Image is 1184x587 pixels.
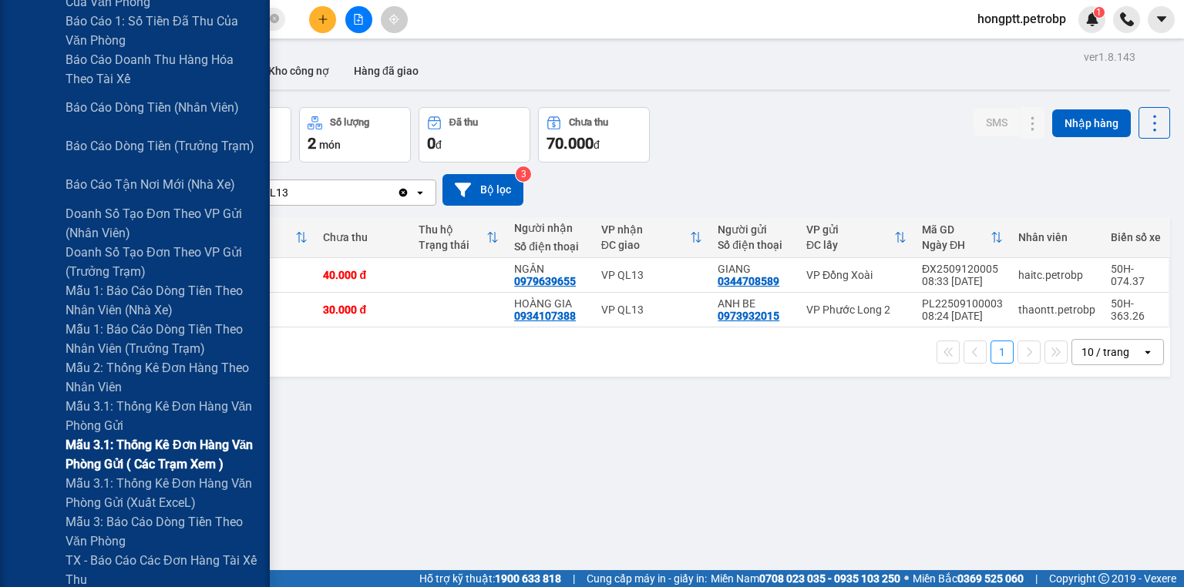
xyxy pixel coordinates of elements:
[123,110,144,132] span: SL
[1111,231,1161,243] div: Biển số xe
[118,81,245,102] div: 30.000
[601,239,691,251] div: ĐC giao
[120,15,157,31] span: Nhận:
[13,13,109,32] div: VP QL13
[66,435,258,474] span: Mẫu 3.1: Thống kê đơn hàng văn phòng gửi ( các trạm xem )
[514,240,586,253] div: Số điện thoại
[1111,297,1161,322] div: 50H-363.26
[1111,263,1161,287] div: 50H-074.37
[118,85,140,101] span: CC :
[256,52,341,89] button: Kho công nợ
[718,263,791,275] div: GIANG
[913,570,1024,587] span: Miền Bắc
[516,166,531,182] sup: 3
[1098,573,1109,584] span: copyright
[120,13,244,32] div: VP Bù Nho
[514,310,576,322] div: 0934107388
[587,570,707,587] span: Cung cấp máy in - giấy in:
[1096,7,1102,18] span: 1
[299,107,411,163] button: Số lượng2món
[290,185,291,200] input: Selected VP QL13.
[1052,109,1131,137] button: Nhập hàng
[1085,12,1099,26] img: icon-new-feature
[66,320,258,358] span: Mẫu 1: Báo cáo dòng tiền theo nhân viên (trưởng trạm)
[514,263,586,275] div: NGÂN
[718,275,779,287] div: 0344708589
[341,52,431,89] button: Hàng đã giao
[227,217,316,258] th: Toggle SortBy
[922,239,991,251] div: Ngày ĐH
[914,217,1011,258] th: Toggle SortBy
[974,109,1020,136] button: SMS
[1018,304,1095,316] div: thaontt.petrobp
[318,14,328,25] span: plus
[594,139,600,151] span: đ
[1142,346,1154,358] svg: open
[806,239,894,251] div: ĐC lấy
[13,15,37,31] span: Gửi:
[442,174,523,206] button: Bộ lọc
[904,575,909,582] span: ⚪️
[1084,49,1135,65] div: ver 1.8.143
[323,269,403,281] div: 40.000 đ
[66,358,258,397] span: Mẫu 2: Thống kê đơn hàng theo nhân viên
[718,310,779,322] div: 0973932015
[13,112,244,131] div: Tên hàng: crt ( : 1 )
[718,239,791,251] div: Số điện thoại
[1155,12,1169,26] span: caret-down
[759,572,900,585] strong: 0708 023 035 - 0935 103 250
[427,134,436,153] span: 0
[514,275,576,287] div: 0979639655
[436,139,442,151] span: đ
[601,304,703,316] div: VP QL13
[1018,231,1095,243] div: Nhân viên
[270,12,279,27] span: close-circle
[319,139,341,151] span: món
[711,570,900,587] span: Miền Nam
[1148,6,1175,33] button: caret-down
[601,223,691,236] div: VP nhận
[66,12,258,50] span: Báo cáo 1: Số tiền đã thu của văn phòng
[323,304,403,316] div: 30.000 đ
[66,474,258,512] span: Mẫu 3.1: Thống kê đơn hàng văn phòng gửi (Xuất ExceL)
[922,263,1003,275] div: ĐX2509120005
[66,175,235,194] span: Báo cáo tận nơi mới (nhà xe)
[1018,269,1095,281] div: haitc.petrobp
[13,32,109,50] div: Tình
[323,231,403,243] div: Chưa thu
[569,117,608,128] div: Chưa thu
[965,9,1078,29] span: hongptt.petrobp
[922,297,1003,310] div: PL22509100003
[538,107,650,163] button: Chưa thu70.000đ
[601,269,703,281] div: VP QL13
[419,107,530,163] button: Đã thu0đ
[806,304,906,316] div: VP Phước Long 2
[66,243,258,281] span: Doanh số tạo đơn theo VP gửi (trưởng trạm)
[1081,344,1129,360] div: 10 / trang
[718,297,791,310] div: ANH BE
[66,98,239,117] span: Báo cáo dòng tiền (nhân viên)
[1120,12,1134,26] img: phone-icon
[799,217,914,258] th: Toggle SortBy
[66,281,258,320] span: Mẫu 1: Báo cáo dòng tiền theo nhân viên (nhà xe)
[419,239,486,251] div: Trạng thái
[411,217,506,258] th: Toggle SortBy
[120,32,244,50] div: [PERSON_NAME]
[1094,7,1105,18] sup: 1
[419,570,561,587] span: Hỗ trợ kỹ thuật:
[388,14,399,25] span: aim
[806,223,894,236] div: VP gửi
[1035,570,1038,587] span: |
[922,310,1003,322] div: 08:24 [DATE]
[270,14,279,23] span: close-circle
[991,340,1014,364] button: 1
[495,572,561,585] strong: 1900 633 818
[957,572,1024,585] strong: 0369 525 060
[922,275,1003,287] div: 08:33 [DATE]
[66,50,258,89] span: Báo cáo doanh thu hàng hóa theo tài xế
[414,186,426,199] svg: open
[66,204,258,243] span: Doanh số tạo đơn theo VP gửi (nhân viên)
[381,6,408,33] button: aim
[309,6,336,33] button: plus
[922,223,991,236] div: Mã GD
